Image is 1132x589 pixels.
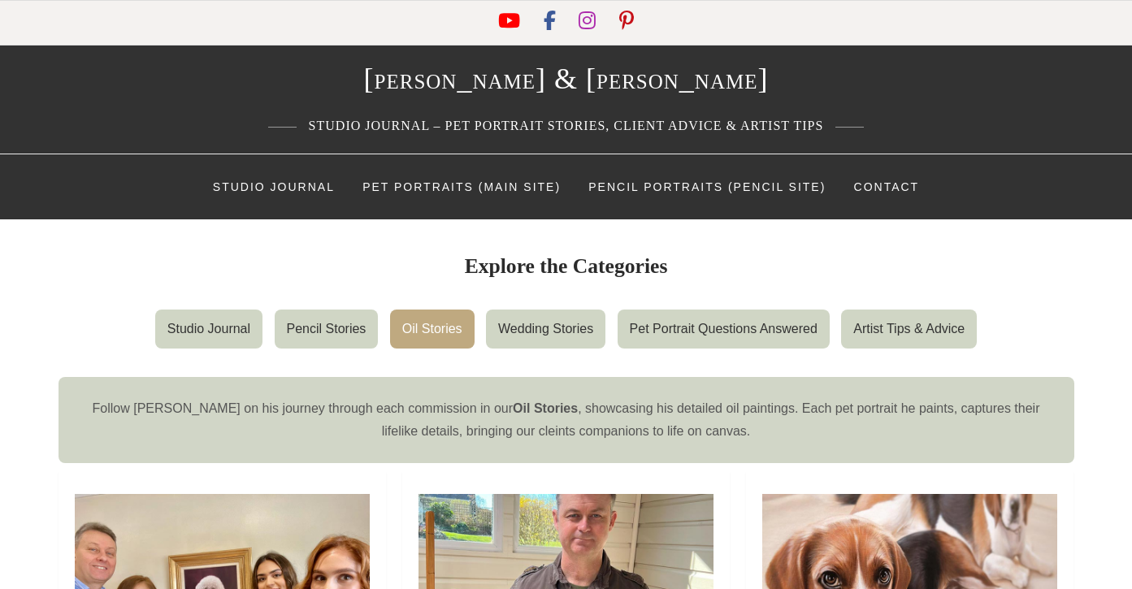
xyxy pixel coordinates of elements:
[155,310,262,349] a: Studio Journal
[275,310,379,349] a: Pencil Stories
[364,63,769,95] a: [PERSON_NAME] & [PERSON_NAME]
[350,162,573,211] a: Pet Portraits (Main Site)
[841,310,977,349] a: Artist Tips & Advice
[67,106,1066,145] p: Studio Journal – Pet Portrait Stories, Client Advice & Artist Tips
[79,397,1054,443] p: Follow [PERSON_NAME] on his journey through each commission in our , showcasing his detailed oil ...
[513,401,578,415] strong: Oil Stories
[498,16,523,30] a: YouTube
[619,16,634,30] a: Pinterest
[390,310,475,349] a: Oil Stories
[579,16,599,30] a: Instagram
[486,310,605,349] a: Wedding Stories
[576,162,838,211] a: Pencil Portraits (Pencil Site)
[842,162,932,211] a: Contact
[201,162,347,211] a: Studio Journal
[618,310,830,349] a: Pet Portrait Questions Answered
[544,16,559,30] a: Facebook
